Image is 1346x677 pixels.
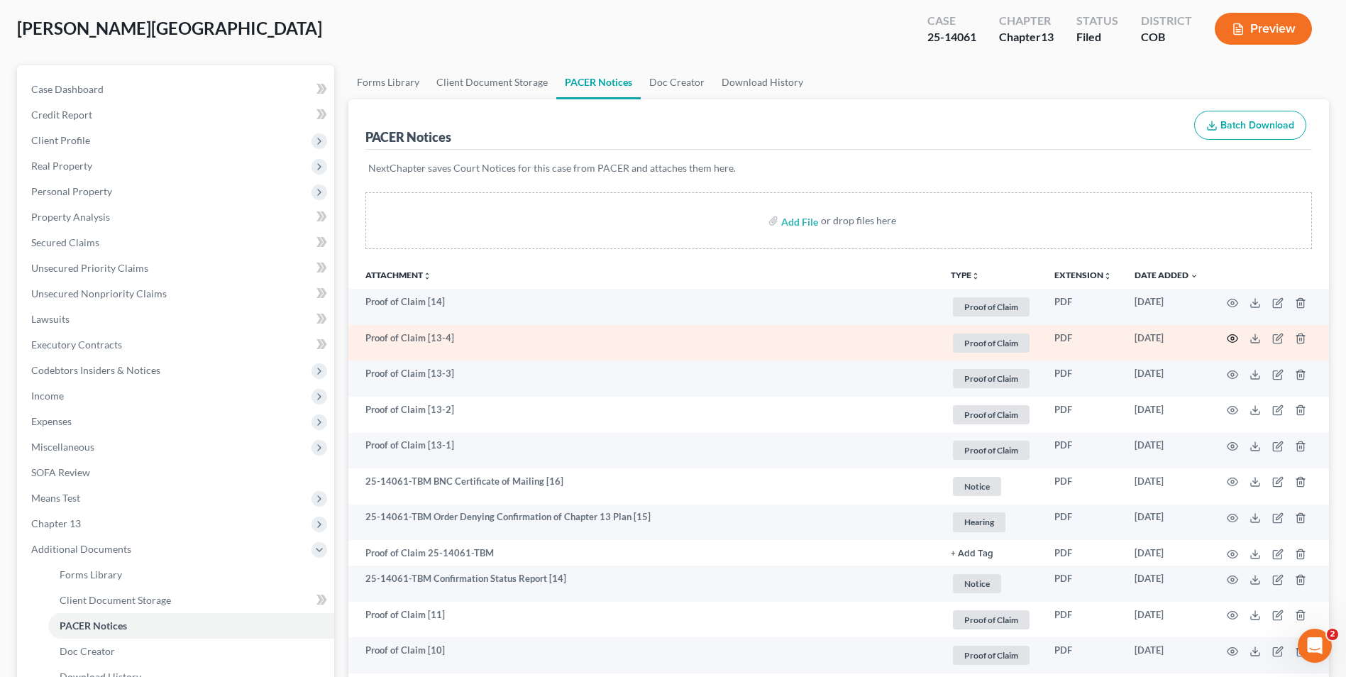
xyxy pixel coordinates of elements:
[1043,468,1123,505] td: PDF
[1054,270,1112,280] a: Extensionunfold_more
[348,325,939,361] td: Proof of Claim [13-4]
[1043,397,1123,433] td: PDF
[365,270,431,280] a: Attachmentunfold_more
[1043,540,1123,566] td: PDF
[48,588,334,613] a: Client Document Storage
[951,644,1032,667] a: Proof of Claim
[1043,433,1123,469] td: PDF
[953,369,1030,388] span: Proof of Claim
[1043,289,1123,325] td: PDF
[1123,289,1210,325] td: [DATE]
[31,466,90,478] span: SOFA Review
[348,433,939,469] td: Proof of Claim [13-1]
[821,214,896,228] div: or drop files here
[953,512,1005,532] span: Hearing
[423,272,431,280] i: unfold_more
[48,562,334,588] a: Forms Library
[1076,13,1118,29] div: Status
[31,160,92,172] span: Real Property
[31,492,80,504] span: Means Test
[20,460,334,485] a: SOFA Review
[953,297,1030,317] span: Proof of Claim
[1043,566,1123,602] td: PDF
[951,510,1032,534] a: Hearing
[60,568,122,580] span: Forms Library
[31,313,70,325] span: Lawsuits
[348,637,939,673] td: Proof of Claim [10]
[1043,360,1123,397] td: PDF
[1123,602,1210,638] td: [DATE]
[31,262,148,274] span: Unsecured Priority Claims
[20,230,334,255] a: Secured Claims
[1123,325,1210,361] td: [DATE]
[60,645,115,657] span: Doc Creator
[556,65,641,99] a: PACER Notices
[951,572,1032,595] a: Notice
[368,161,1309,175] p: NextChapter saves Court Notices for this case from PACER and attaches them here.
[31,134,90,146] span: Client Profile
[48,613,334,639] a: PACER Notices
[951,475,1032,498] a: Notice
[999,29,1054,45] div: Chapter
[1141,13,1192,29] div: District
[953,574,1001,593] span: Notice
[428,65,556,99] a: Client Document Storage
[48,639,334,664] a: Doc Creator
[31,287,167,299] span: Unsecured Nonpriority Claims
[1043,505,1123,541] td: PDF
[1123,566,1210,602] td: [DATE]
[1041,30,1054,43] span: 13
[927,29,976,45] div: 25-14061
[31,83,104,95] span: Case Dashboard
[1220,119,1294,131] span: Batch Download
[31,364,160,376] span: Codebtors Insiders & Notices
[951,608,1032,632] a: Proof of Claim
[348,540,939,566] td: Proof of Claim 25-14061-TBM
[20,281,334,307] a: Unsecured Nonpriority Claims
[20,307,334,332] a: Lawsuits
[1043,325,1123,361] td: PDF
[348,65,428,99] a: Forms Library
[641,65,713,99] a: Doc Creator
[1298,629,1332,663] iframe: Intercom live chat
[20,77,334,102] a: Case Dashboard
[1141,29,1192,45] div: COB
[953,646,1030,665] span: Proof of Claim
[1190,272,1198,280] i: expand_more
[31,543,131,555] span: Additional Documents
[20,255,334,281] a: Unsecured Priority Claims
[31,415,72,427] span: Expenses
[927,13,976,29] div: Case
[1123,637,1210,673] td: [DATE]
[1123,360,1210,397] td: [DATE]
[951,271,980,280] button: TYPEunfold_more
[348,566,939,602] td: 25-14061-TBM Confirmation Status Report [14]
[20,102,334,128] a: Credit Report
[31,517,81,529] span: Chapter 13
[1135,270,1198,280] a: Date Added expand_more
[999,13,1054,29] div: Chapter
[951,546,1032,560] a: + Add Tag
[348,468,939,505] td: 25-14061-TBM BNC Certificate of Mailing [16]
[31,390,64,402] span: Income
[951,367,1032,390] a: Proof of Claim
[953,334,1030,353] span: Proof of Claim
[348,505,939,541] td: 25-14061-TBM Order Denying Confirmation of Chapter 13 Plan [15]
[1123,540,1210,566] td: [DATE]
[31,109,92,121] span: Credit Report
[1215,13,1312,45] button: Preview
[953,441,1030,460] span: Proof of Claim
[1327,629,1338,640] span: 2
[31,441,94,453] span: Miscellaneous
[1123,433,1210,469] td: [DATE]
[953,405,1030,424] span: Proof of Claim
[17,18,322,38] span: [PERSON_NAME][GEOGRAPHIC_DATA]
[1194,111,1306,141] button: Batch Download
[1076,29,1118,45] div: Filed
[20,204,334,230] a: Property Analysis
[20,332,334,358] a: Executory Contracts
[951,331,1032,355] a: Proof of Claim
[365,128,451,145] div: PACER Notices
[951,549,993,558] button: + Add Tag
[1043,602,1123,638] td: PDF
